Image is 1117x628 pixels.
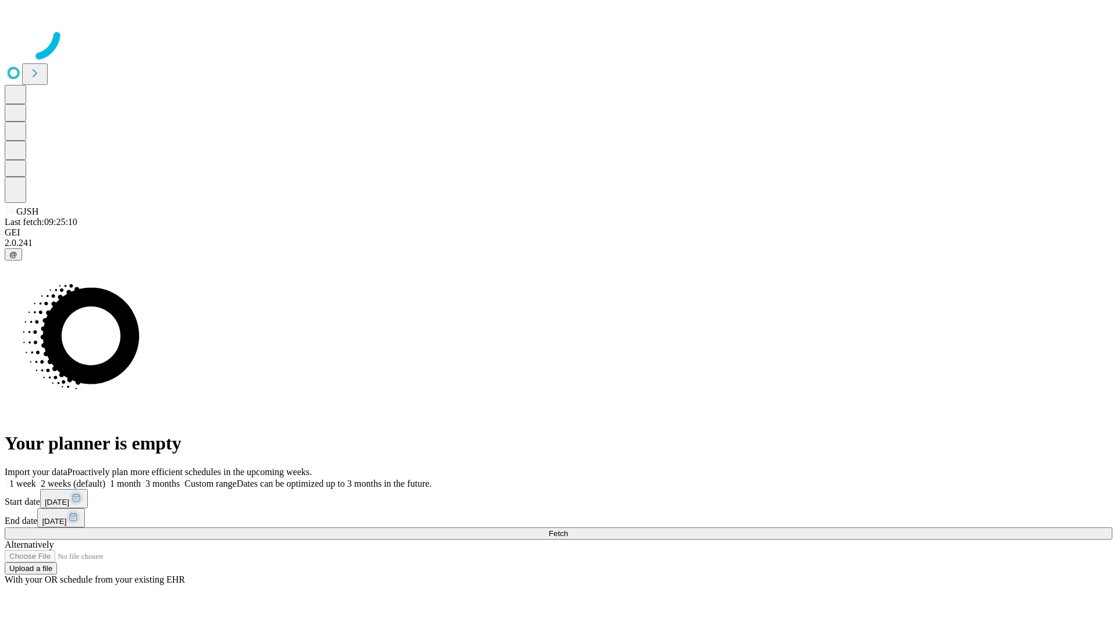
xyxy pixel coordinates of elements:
[9,479,36,488] span: 1 week
[5,489,1112,508] div: Start date
[5,508,1112,527] div: End date
[37,508,85,527] button: [DATE]
[145,479,180,488] span: 3 months
[5,217,77,227] span: Last fetch: 09:25:10
[5,527,1112,540] button: Fetch
[5,238,1112,248] div: 2.0.241
[110,479,141,488] span: 1 month
[16,206,38,216] span: GJSH
[237,479,432,488] span: Dates can be optimized up to 3 months in the future.
[549,529,568,538] span: Fetch
[45,498,69,506] span: [DATE]
[5,467,67,477] span: Import your data
[5,575,185,584] span: With your OR schedule from your existing EHR
[41,479,105,488] span: 2 weeks (default)
[184,479,236,488] span: Custom range
[5,540,54,549] span: Alternatively
[40,489,88,508] button: [DATE]
[5,227,1112,238] div: GEI
[5,562,57,575] button: Upload a file
[42,517,66,526] span: [DATE]
[5,433,1112,454] h1: Your planner is empty
[67,467,312,477] span: Proactively plan more efficient schedules in the upcoming weeks.
[5,248,22,261] button: @
[9,250,17,259] span: @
